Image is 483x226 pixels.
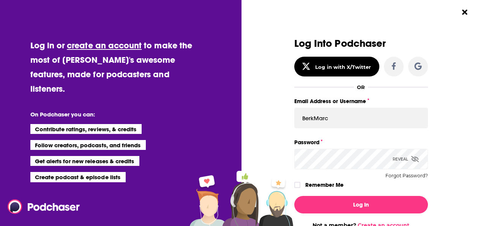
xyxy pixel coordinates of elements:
img: Podchaser - Follow, Share and Rate Podcasts [8,199,80,214]
a: Podchaser - Follow, Share and Rate Podcasts [8,199,74,214]
li: On Podchaser you can: [30,111,182,118]
div: Reveal [393,149,419,169]
label: Email Address or Username [294,96,428,106]
a: create an account [67,40,142,51]
div: Log in with X/Twitter [315,64,371,70]
h3: Log Into Podchaser [294,38,428,49]
li: Get alerts for new releases & credits [30,156,139,166]
li: Create podcast & episode lists [30,172,126,182]
label: Password [294,137,428,147]
li: Follow creators, podcasts, and friends [30,140,146,150]
label: Remember Me [305,180,344,190]
div: OR [357,84,365,90]
button: Forgot Password? [385,173,428,178]
input: Email Address or Username [294,108,428,128]
button: Log In [294,196,428,213]
li: Contribute ratings, reviews, & credits [30,124,142,134]
button: Close Button [458,5,472,19]
button: Log in with X/Twitter [294,57,379,76]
